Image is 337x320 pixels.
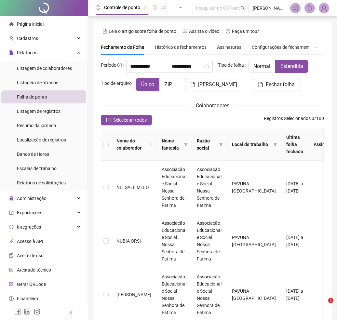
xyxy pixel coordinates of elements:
[161,5,195,10] span: Admissão digital
[17,296,38,301] span: Financeiro
[9,296,14,301] span: dollar
[17,36,38,41] span: Cadastros
[264,115,324,125] span: : 0 / 100
[192,161,227,214] td: Associação Educacional e Social Nossa Senhora de Fatima
[9,22,14,26] span: home
[17,50,37,55] span: Relatórios
[264,116,311,121] span: Registros Selecionados
[253,78,300,91] button: Fechar folha
[153,5,157,10] span: file-done
[184,142,188,146] span: filter
[272,140,278,149] span: filter
[314,45,319,49] span: ellipsis
[232,29,259,34] span: Faça um tour
[9,239,14,244] span: api
[315,298,330,313] iframe: Intercom live chat
[9,253,14,258] span: audit
[116,137,146,152] span: Nome do colaborador
[101,80,132,87] span: Tipo de arquivo
[164,81,172,87] span: ZIP
[69,310,74,314] span: left
[17,123,56,128] span: Resumo da jornada
[198,81,237,88] span: [PERSON_NAME]
[219,142,223,146] span: filter
[143,6,147,10] span: pushpin
[226,29,230,33] span: history
[164,64,169,69] span: swap-right
[185,78,242,91] button: [PERSON_NAME]
[328,298,333,303] span: 1
[9,36,14,41] span: user-add
[281,214,308,268] td: [DATE] a [DATE]
[273,142,277,146] span: filter
[17,253,44,258] span: Aceite de uso
[96,5,100,10] span: clock-circle
[117,63,122,67] span: info-circle
[156,161,192,214] td: Associação Educacional e Social Nossa Senhora de Fatima
[9,225,14,229] span: sync
[17,282,46,287] span: Gerar QRCode
[106,118,111,122] span: check-square
[178,5,183,10] span: ellipsis
[218,61,244,69] span: Tipo de folha
[196,102,229,109] span: Colaboradores
[17,21,44,27] span: Página inicial
[101,45,144,50] span: Fechamento de Folha
[147,136,154,153] span: search
[197,137,216,152] span: Razão social
[101,62,116,68] span: Período
[252,45,313,49] span: Configurações de fechamento
[109,29,176,34] span: Leia o artigo sobre folha de ponto
[17,224,41,230] span: Integrações
[149,142,153,146] span: search
[281,161,308,214] td: [DATE] a [DATE]
[156,214,192,268] td: Associação Educacional e Social Nossa Senhora de Fatima
[218,136,224,153] span: filter
[17,196,47,201] span: Administração
[266,81,295,88] span: Fechar folha
[116,292,151,297] span: [PERSON_NAME]
[113,116,147,124] span: Selecionar todos
[183,29,187,33] span: youtube
[17,109,61,114] span: Listagem de registros
[281,128,308,161] th: Última folha fechada
[307,5,313,11] span: bell
[116,185,149,190] span: NELSAEL MELO
[9,50,14,55] span: file
[9,282,14,287] span: qrcode
[9,268,14,272] span: solution
[24,308,31,315] span: linkedin
[101,115,152,125] button: Selecionar todos
[17,166,57,171] span: Escalas de trabalho
[217,45,241,49] span: Assinaturas
[190,82,195,87] span: file
[192,214,227,268] td: Associação Educacional e Social Nossa Senhora de Fatima
[258,82,263,87] span: file
[9,210,14,215] span: export
[104,5,140,10] span: Controle de ponto
[17,94,47,100] span: Folha de ponto
[17,210,42,215] span: Exportações
[292,5,298,11] span: notification
[227,161,281,214] td: PAVUNA [GEOGRAPHIC_DATA]
[17,180,66,185] span: Relatório de solicitações
[162,137,181,152] span: Nome fantasia
[14,308,21,315] span: facebook
[17,137,66,142] span: Localização de registros
[253,63,270,69] span: Normal
[227,214,281,268] td: PAVUNA [GEOGRAPHIC_DATA]
[34,308,40,315] span: instagram
[240,6,245,11] span: search
[17,80,58,85] span: Listagem de atrasos
[17,267,51,273] span: Atestado técnico
[116,238,141,244] span: NUBIA ORSI
[309,40,324,55] button: ellipsis
[102,29,107,33] span: file-text
[280,63,303,69] span: Estendida
[17,239,43,244] span: Acesso à API
[155,45,207,50] span: Histórico de fechamentos
[189,29,219,34] span: Assista o vídeo
[141,81,154,87] span: Único
[17,152,49,157] span: Banco de Horas
[232,141,271,148] span: Local de trabalho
